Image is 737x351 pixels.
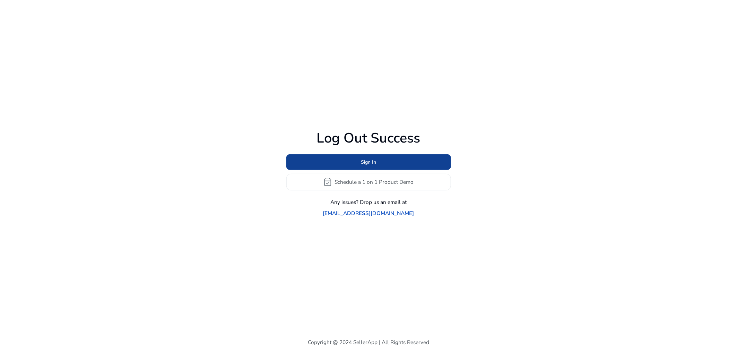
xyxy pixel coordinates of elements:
button: event_availableSchedule a 1 on 1 Product Demo [286,174,451,190]
span: event_available [323,178,332,187]
span: Sign In [361,159,376,166]
h1: Log Out Success [286,130,451,147]
a: [EMAIL_ADDRESS][DOMAIN_NAME] [323,209,414,217]
button: Sign In [286,154,451,170]
p: Any issues? Drop us an email at [330,198,407,206]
